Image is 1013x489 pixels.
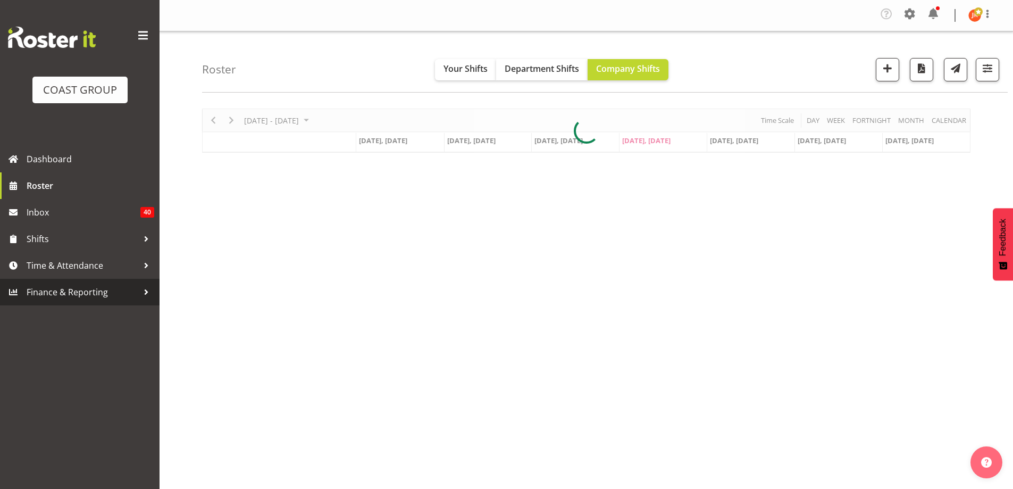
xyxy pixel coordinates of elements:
[27,178,154,194] span: Roster
[27,151,154,167] span: Dashboard
[998,219,1008,256] span: Feedback
[43,82,117,98] div: COAST GROUP
[968,9,981,22] img: joe-kalantakusuwan-kalantakusuwan8781.jpg
[976,58,999,81] button: Filter Shifts
[435,59,496,80] button: Your Shifts
[202,63,236,76] h4: Roster
[588,59,668,80] button: Company Shifts
[910,58,933,81] button: Download a PDF of the roster according to the set date range.
[496,59,588,80] button: Department Shifts
[505,63,579,74] span: Department Shifts
[27,284,138,300] span: Finance & Reporting
[27,204,140,220] span: Inbox
[27,231,138,247] span: Shifts
[876,58,899,81] button: Add a new shift
[27,258,138,273] span: Time & Attendance
[443,63,488,74] span: Your Shifts
[993,208,1013,280] button: Feedback - Show survey
[8,27,96,48] img: Rosterit website logo
[596,63,660,74] span: Company Shifts
[140,207,154,218] span: 40
[981,457,992,468] img: help-xxl-2.png
[944,58,967,81] button: Send a list of all shifts for the selected filtered period to all rostered employees.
